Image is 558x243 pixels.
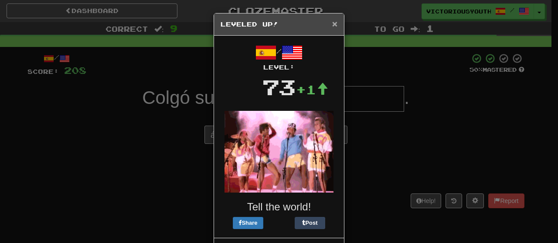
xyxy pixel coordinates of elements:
[262,72,296,102] div: 73
[233,217,263,229] button: Share
[296,81,328,98] div: +1
[263,217,295,229] iframe: X Post Button
[225,111,333,193] img: dancing-0d422d2bf4134a41bd870944a7e477a280a918d08b0375f72831dcce4ed6eb41.gif
[221,63,337,72] div: Level:
[221,201,337,213] h3: Tell the world!
[221,42,337,72] div: /
[332,19,337,28] button: Close
[295,217,325,229] button: Post
[332,19,337,29] span: ×
[221,20,337,29] h5: Leveled Up!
